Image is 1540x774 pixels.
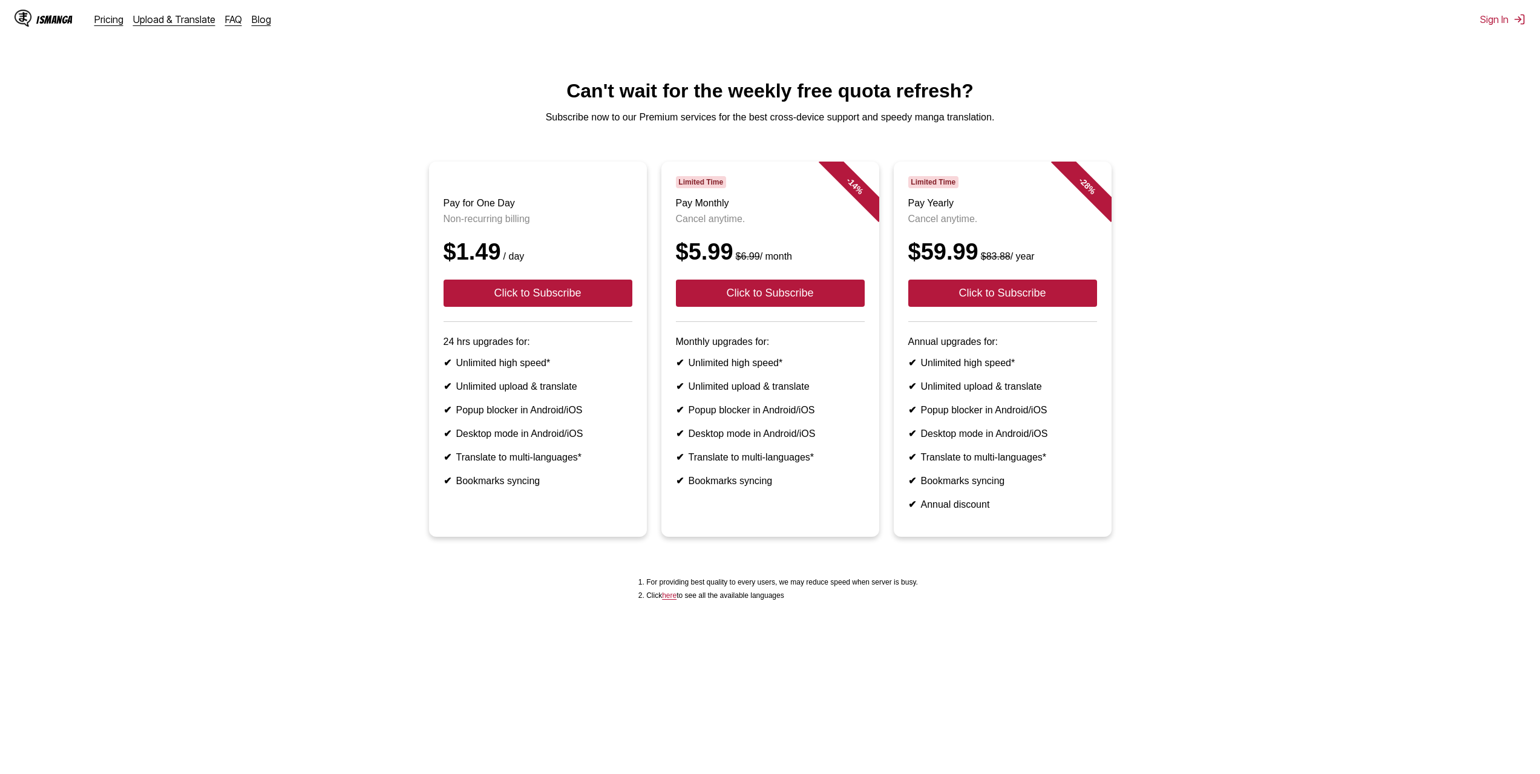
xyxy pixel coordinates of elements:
div: $5.99 [676,239,865,265]
b: ✔ [908,381,916,392]
li: Translate to multi-languages* [908,451,1097,463]
p: Subscribe now to our Premium services for the best cross-device support and speedy manga translat... [10,112,1530,123]
li: Unlimited upload & translate [444,381,632,392]
li: Unlimited upload & translate [908,381,1097,392]
a: Pricing [94,13,123,25]
b: ✔ [676,452,684,462]
b: ✔ [908,358,916,368]
li: Popup blocker in Android/iOS [908,404,1097,416]
h3: Pay Monthly [676,198,865,209]
b: ✔ [444,381,451,392]
s: $83.88 [981,251,1011,261]
b: ✔ [676,476,684,486]
div: $59.99 [908,239,1097,265]
li: Popup blocker in Android/iOS [444,404,632,416]
b: ✔ [444,428,451,439]
p: 24 hrs upgrades for: [444,336,632,347]
li: Bookmarks syncing [908,475,1097,487]
li: Unlimited high speed* [676,357,865,369]
li: Translate to multi-languages* [444,451,632,463]
button: Click to Subscribe [908,280,1097,307]
a: FAQ [225,13,242,25]
img: Sign out [1513,13,1525,25]
b: ✔ [444,452,451,462]
li: For providing best quality to every users, we may reduce speed when server is busy. [646,578,918,586]
li: Click to see all the available languages [646,591,918,600]
b: ✔ [676,358,684,368]
b: ✔ [676,405,684,415]
li: Desktop mode in Android/iOS [908,428,1097,439]
span: Limited Time [676,176,726,188]
li: Bookmarks syncing [444,475,632,487]
li: Desktop mode in Android/iOS [676,428,865,439]
li: Unlimited high speed* [444,357,632,369]
small: / month [733,251,792,261]
p: Annual upgrades for: [908,336,1097,347]
li: Unlimited high speed* [908,357,1097,369]
b: ✔ [908,405,916,415]
h3: Pay Yearly [908,198,1097,209]
b: ✔ [908,499,916,510]
small: / day [501,251,525,261]
a: Blog [252,13,271,25]
b: ✔ [676,428,684,439]
a: Available languages [662,591,677,600]
div: - 14 % [818,149,891,222]
p: Cancel anytime. [908,214,1097,225]
p: Non-recurring billing [444,214,632,225]
b: ✔ [444,405,451,415]
b: ✔ [908,476,916,486]
div: - 28 % [1050,149,1123,222]
b: ✔ [444,476,451,486]
div: IsManga [36,14,73,25]
button: Sign In [1480,13,1525,25]
s: $6.99 [736,251,760,261]
p: Cancel anytime. [676,214,865,225]
h3: Pay for One Day [444,198,632,209]
li: Annual discount [908,499,1097,510]
h1: Can't wait for the weekly free quota refresh? [10,80,1530,102]
button: Click to Subscribe [444,280,632,307]
p: Monthly upgrades for: [676,336,865,347]
a: Upload & Translate [133,13,215,25]
b: ✔ [676,381,684,392]
b: ✔ [908,428,916,439]
li: Popup blocker in Android/iOS [676,404,865,416]
b: ✔ [908,452,916,462]
button: Click to Subscribe [676,280,865,307]
img: IsManga Logo [15,10,31,27]
li: Bookmarks syncing [676,475,865,487]
a: IsManga LogoIsManga [15,10,94,29]
li: Unlimited upload & translate [676,381,865,392]
span: Limited Time [908,176,958,188]
b: ✔ [444,358,451,368]
li: Translate to multi-languages* [676,451,865,463]
div: $1.49 [444,239,632,265]
li: Desktop mode in Android/iOS [444,428,632,439]
small: / year [978,251,1035,261]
